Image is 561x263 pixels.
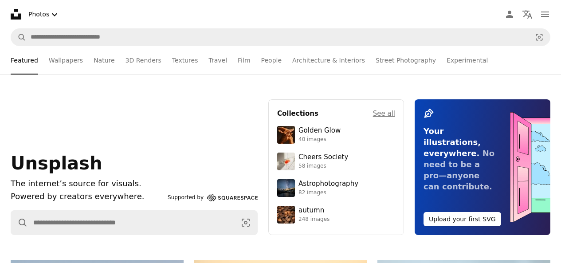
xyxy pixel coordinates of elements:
a: Textures [172,46,198,75]
div: Astrophotography [298,180,358,188]
a: Architecture & Interiors [292,46,365,75]
div: 58 images [298,163,348,170]
a: autumn248 images [277,206,395,224]
a: Street Photography [376,46,436,75]
form: Find visuals sitewide [11,28,550,46]
div: autumn [298,206,330,215]
a: Golden Glow40 images [277,126,395,144]
img: premium_photo-1754759085924-d6c35cb5b7a4 [277,126,295,144]
a: Supported by [168,192,258,203]
span: Unsplash [11,153,102,173]
h4: Collections [277,108,318,119]
span: Your illustrations, everywhere. [424,126,481,158]
div: 40 images [298,136,341,143]
img: photo-1538592487700-be96de73306f [277,179,295,197]
button: Visual search [529,29,550,46]
button: Search Unsplash [11,211,28,235]
h1: The internet’s source for visuals. [11,177,164,190]
a: Wallpapers [49,46,83,75]
button: Upload your first SVG [424,212,501,226]
a: Cheers Society58 images [277,153,395,170]
div: 248 images [298,216,330,223]
form: Find visuals sitewide [11,210,258,235]
div: Cheers Society [298,153,348,162]
a: Travel [208,46,227,75]
a: Log in / Sign up [501,5,518,23]
button: Select asset type [25,5,63,24]
img: photo-1637983927634-619de4ccecac [277,206,295,224]
div: Golden Glow [298,126,341,135]
button: Search Unsplash [11,29,26,46]
button: Language [518,5,536,23]
a: 3D Renders [126,46,161,75]
button: Visual search [234,211,257,235]
a: See all [373,108,395,119]
button: Menu [536,5,554,23]
a: Nature [94,46,114,75]
a: Home — Unsplash [11,9,21,20]
p: Powered by creators everywhere. [11,190,164,203]
div: 82 images [298,189,358,196]
a: People [261,46,282,75]
img: photo-1610218588353-03e3130b0e2d [277,153,295,170]
a: Film [238,46,250,75]
a: Astrophotography82 images [277,179,395,197]
a: Experimental [447,46,488,75]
